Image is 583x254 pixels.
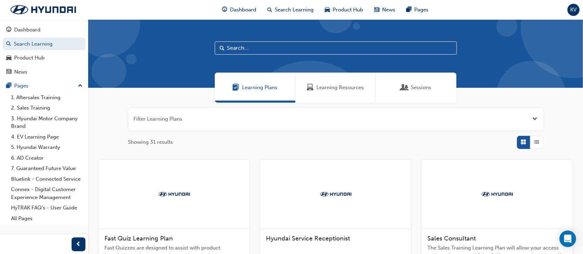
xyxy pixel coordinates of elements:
[6,69,11,75] span: news-icon
[230,6,256,14] span: Dashboard
[3,79,85,92] button: Pages
[406,6,411,14] span: pages-icon
[559,231,576,247] div: Open Intercom Messenger
[222,6,227,14] span: guage-icon
[317,191,355,198] img: Trak
[401,84,408,92] span: Sessions
[333,6,363,14] span: Product Hub
[3,23,85,36] a: Dashboard
[411,84,431,92] span: Sessions
[8,184,85,203] a: Connex - Digital Customer Experience Management
[307,84,314,92] span: Learning Resources
[3,51,85,64] a: Product Hub
[6,83,11,89] span: pages-icon
[8,163,85,174] a: 7. Guaranteed Future Value
[8,113,85,132] a: 3. Hyundai Motor Company Brand
[155,191,193,198] img: Trak
[325,6,330,14] span: car-icon
[369,3,401,17] a: news-iconNews
[14,68,27,76] div: News
[374,6,379,14] span: news-icon
[571,6,577,14] span: KV
[6,41,11,47] span: search-icon
[427,235,476,242] span: Sales Consultant
[242,84,277,92] span: Learning Plans
[215,73,295,103] a: Learning PlansLearning Plans
[317,84,364,92] span: Learning Resources
[8,103,85,113] a: 2. Sales Training
[14,54,45,62] div: Product Hub
[14,26,40,34] div: Dashboard
[414,6,428,14] span: Pages
[3,22,85,79] button: DashboardSearch LearningProduct HubNews
[8,92,85,103] a: 1. Aftersales Training
[382,6,395,14] span: News
[76,240,81,249] span: prev-icon
[104,235,173,242] span: Fast Quiz Learning Plan
[215,41,457,55] input: Search...
[478,191,516,198] img: Trak
[275,6,314,14] span: Search Learning
[3,2,83,17] img: Trak
[3,66,85,78] a: News
[8,213,85,224] a: All Pages
[6,55,11,61] span: car-icon
[3,38,85,50] a: Search Learning
[533,115,538,123] button: Open the filter
[8,153,85,163] a: 6. AD Creator
[128,138,173,146] span: Showing 31 results
[267,6,272,14] span: search-icon
[8,203,85,213] a: HyTRAK FAQ's - User Guide
[262,3,319,17] a: search-iconSearch Learning
[534,138,539,146] span: List
[376,73,456,103] a: SessionsSessions
[8,174,85,185] a: Bluelink - Connected Service
[220,44,225,52] span: Search
[216,3,262,17] a: guage-iconDashboard
[567,4,580,16] button: KV
[78,82,83,91] span: up-icon
[266,235,350,242] span: Hyundai Service Receptionist
[8,132,85,142] a: 4. EV Learning Page
[232,84,239,92] span: Learning Plans
[521,138,526,146] span: Grid
[14,82,28,90] div: Pages
[401,3,434,17] a: pages-iconPages
[8,142,85,153] a: 5. Hyundai Warranty
[295,73,376,103] a: Learning ResourcesLearning Resources
[6,27,11,33] span: guage-icon
[319,3,369,17] a: car-iconProduct Hub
